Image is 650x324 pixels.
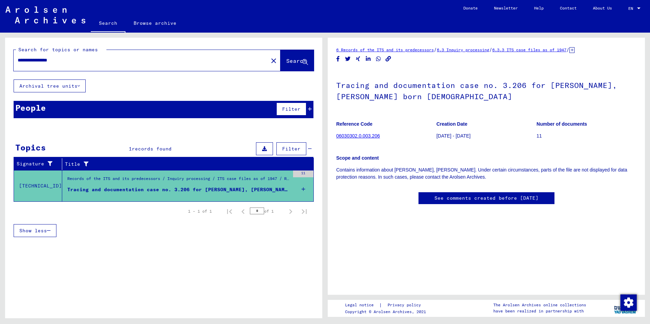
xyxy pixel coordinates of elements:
b: Number of documents [536,121,587,127]
div: Change consent [620,294,636,310]
span: / [489,47,492,53]
button: Clear [267,54,280,67]
td: [TECHNICAL_ID] [14,170,62,201]
button: Show less [14,224,56,237]
div: of 1 [250,208,284,214]
h1: Tracing and documentation case no. 3.206 for [PERSON_NAME], [PERSON_NAME] born [DEMOGRAPHIC_DATA] [336,70,636,111]
a: See comments created before [DATE] [434,195,538,202]
a: 6 Records of the ITS and its predecessors [336,47,434,52]
a: Privacy policy [382,302,429,309]
a: 6.3 Inquiry processing [437,47,489,52]
div: 1 – 1 of 1 [188,208,212,214]
span: Filter [282,146,301,152]
mat-icon: close [270,57,278,65]
p: [DATE] - [DATE] [437,132,536,140]
p: have been realized in partnership with [493,308,586,314]
span: / [566,47,569,53]
div: Signature [17,160,57,167]
div: Title [65,159,307,169]
button: Share on Twitter [344,55,352,63]
button: Previous page [236,204,250,218]
div: Signature [17,159,64,169]
div: Tracing and documentation case no. 3.206 for [PERSON_NAME], [PERSON_NAME] born [DEMOGRAPHIC_DATA] [67,186,290,193]
button: Share on Facebook [335,55,342,63]
button: Share on Xing [355,55,362,63]
span: EN [628,6,636,11]
div: Topics [15,141,46,154]
p: The Arolsen Archives online collections [493,302,586,308]
button: First page [223,204,236,218]
button: Search [280,50,314,71]
div: 11 [293,170,313,177]
span: Search [286,57,307,64]
mat-label: Search for topics or names [18,47,98,53]
div: People [15,102,46,114]
img: Arolsen_neg.svg [5,6,85,23]
b: Scope and content [336,155,379,161]
a: 06030302.0.003.206 [336,133,380,139]
img: Change consent [620,294,637,311]
span: records found [132,146,172,152]
span: 1 [129,146,132,152]
button: Share on LinkedIn [365,55,372,63]
div: Title [65,161,300,168]
p: Copyright © Arolsen Archives, 2021 [345,309,429,315]
span: Filter [282,106,301,112]
b: Reference Code [336,121,373,127]
p: 11 [536,132,636,140]
div: | [345,302,429,309]
button: Next page [284,204,297,218]
a: Browse archive [125,15,185,31]
div: Records of the ITS and its predecessors / Inquiry processing / ITS case files as of 1947 / Reposi... [67,176,290,185]
button: Archival tree units [14,79,86,92]
a: 6.3.3 ITS case files as of 1947 [492,47,566,52]
a: Legal notice [345,302,379,309]
button: Filter [276,142,306,155]
a: Search [91,15,125,33]
p: Contains information about [PERSON_NAME], [PERSON_NAME]. Under certain circumstances, parts of th... [336,166,636,181]
span: Show less [19,228,47,234]
button: Last page [297,204,311,218]
button: Share on WhatsApp [375,55,382,63]
img: yv_logo.png [613,300,638,317]
button: Filter [276,103,306,115]
b: Creation Date [437,121,467,127]
button: Copy link [385,55,392,63]
span: / [434,47,437,53]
